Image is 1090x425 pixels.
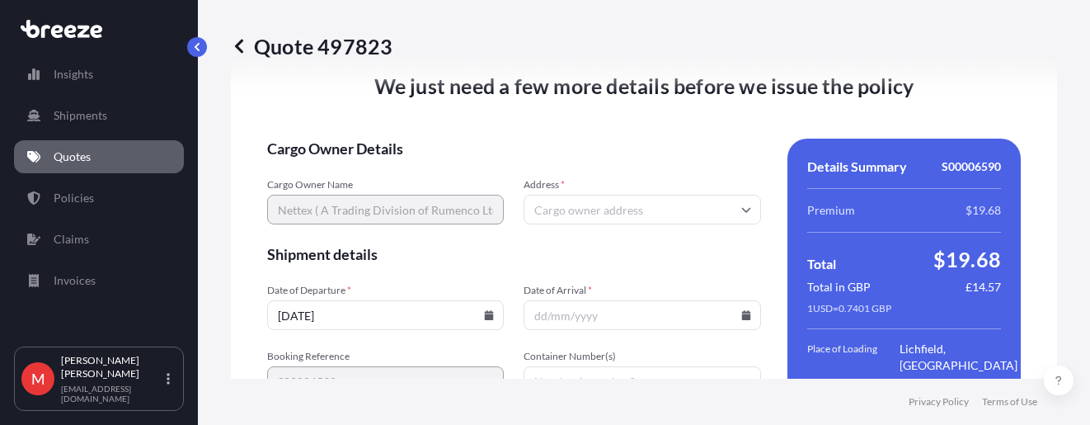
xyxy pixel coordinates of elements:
[807,341,900,374] span: Place of Loading
[807,256,836,272] span: Total
[524,350,760,363] span: Container Number(s)
[524,300,760,330] input: dd/mm/yyyy
[31,371,45,387] span: M
[909,395,969,408] a: Privacy Policy
[807,202,855,219] span: Premium
[54,107,107,124] p: Shipments
[14,140,184,173] a: Quotes
[267,350,504,363] span: Booking Reference
[982,395,1037,408] a: Terms of Use
[965,202,1001,219] span: $19.68
[267,244,761,264] span: Shipment details
[267,284,504,297] span: Date of Departure
[807,158,907,175] span: Details Summary
[807,279,871,295] span: Total in GBP
[54,66,93,83] p: Insights
[267,178,504,191] span: Cargo Owner Name
[61,384,163,404] p: [EMAIL_ADDRESS][DOMAIN_NAME]
[942,158,1001,175] span: S00006590
[933,246,1001,272] span: $19.68
[54,149,91,165] p: Quotes
[807,302,891,315] span: 1 USD = 0.7401 GBP
[524,284,760,297] span: Date of Arrival
[524,366,760,396] input: Number1, number2,...
[54,190,94,206] p: Policies
[524,178,760,191] span: Address
[900,341,1020,374] span: Lichfield, [GEOGRAPHIC_DATA]
[267,139,761,158] span: Cargo Owner Details
[267,366,504,396] input: Your internal reference
[14,99,184,132] a: Shipments
[267,300,504,330] input: dd/mm/yyyy
[965,279,1001,295] span: £14.57
[54,231,89,248] p: Claims
[14,182,184,215] a: Policies
[231,33,392,59] p: Quote 497823
[14,58,184,91] a: Insights
[524,195,760,224] input: Cargo owner address
[54,272,96,289] p: Invoices
[14,223,184,256] a: Claims
[14,264,184,297] a: Invoices
[61,354,163,380] p: [PERSON_NAME] [PERSON_NAME]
